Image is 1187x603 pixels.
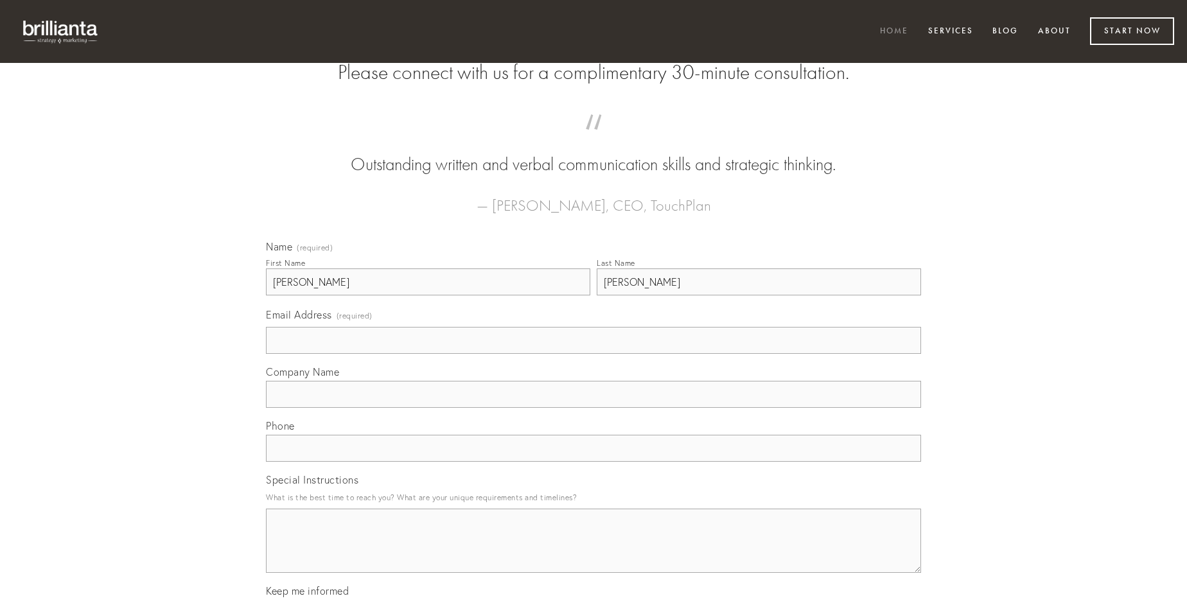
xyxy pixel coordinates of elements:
[266,240,292,253] span: Name
[872,21,917,42] a: Home
[266,419,295,432] span: Phone
[13,13,109,50] img: brillianta - research, strategy, marketing
[266,60,921,85] h2: Please connect with us for a complimentary 30-minute consultation.
[286,177,901,218] figcaption: — [PERSON_NAME], CEO, TouchPlan
[286,127,901,152] span: “
[1090,17,1174,45] a: Start Now
[266,584,349,597] span: Keep me informed
[266,365,339,378] span: Company Name
[984,21,1026,42] a: Blog
[597,258,635,268] div: Last Name
[337,307,373,324] span: (required)
[266,258,305,268] div: First Name
[266,473,358,486] span: Special Instructions
[1030,21,1079,42] a: About
[297,244,333,252] span: (required)
[920,21,981,42] a: Services
[266,308,332,321] span: Email Address
[266,489,921,506] p: What is the best time to reach you? What are your unique requirements and timelines?
[286,127,901,177] blockquote: Outstanding written and verbal communication skills and strategic thinking.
